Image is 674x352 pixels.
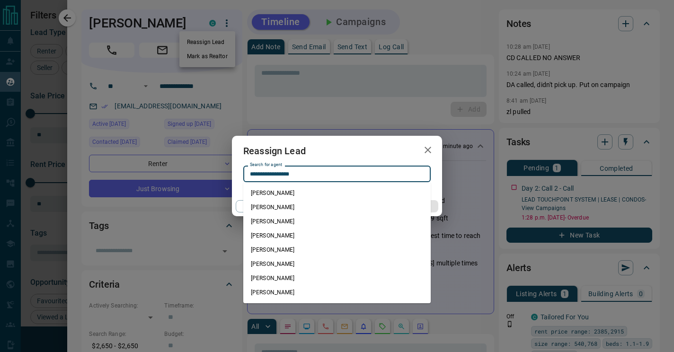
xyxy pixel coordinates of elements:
[243,186,431,200] li: [PERSON_NAME]
[243,200,431,214] li: [PERSON_NAME]
[243,243,431,257] li: [PERSON_NAME]
[243,257,431,271] li: [PERSON_NAME]
[236,200,317,212] button: Cancel
[243,285,431,299] li: [PERSON_NAME]
[232,136,317,166] h2: Reassign Lead
[243,271,431,285] li: [PERSON_NAME]
[243,214,431,229] li: [PERSON_NAME]
[243,229,431,243] li: [PERSON_NAME]
[250,162,282,168] label: Search for agent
